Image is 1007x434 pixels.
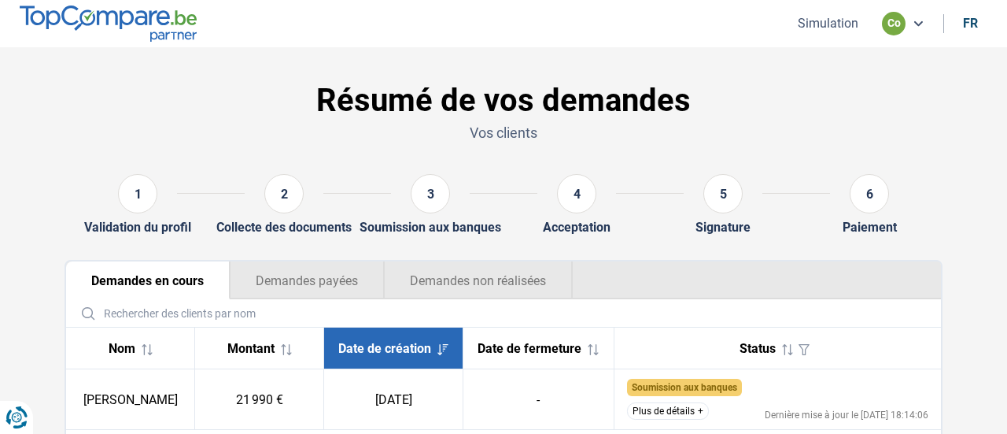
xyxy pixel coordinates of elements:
h1: Résumé de vos demandes [65,82,942,120]
div: co [882,12,906,35]
p: Vos clients [65,123,942,143]
div: Signature [695,220,751,235]
img: TopCompare.be [20,6,197,41]
button: Demandes non réalisées [384,262,573,299]
span: Nom [109,341,135,356]
div: 2 [264,174,304,213]
button: Demandes en cours [66,262,230,299]
span: Soumission aux banques [632,382,737,393]
span: Date de création [338,341,431,356]
div: 3 [411,174,450,213]
div: Soumission aux banques [360,220,501,235]
span: Montant [227,341,275,356]
td: 21 990 € [195,369,324,430]
div: Acceptation [543,220,610,235]
div: 6 [850,174,889,213]
span: Status [740,341,776,356]
div: Validation du profil [84,220,191,235]
input: Rechercher des clients par nom [72,299,935,327]
td: [PERSON_NAME] [66,369,195,430]
td: [DATE] [324,369,463,430]
button: Plus de détails [627,402,709,420]
td: - [463,369,614,430]
div: 1 [118,174,157,213]
div: Collecte des documents [216,220,352,235]
button: Demandes payées [230,262,384,299]
div: fr [963,16,978,31]
div: Paiement [843,220,897,235]
div: Dernière mise à jour le [DATE] 18:14:06 [765,410,928,420]
button: Simulation [793,15,863,32]
div: 5 [703,174,743,213]
span: Date de fermeture [478,341,581,356]
div: 4 [557,174,596,213]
